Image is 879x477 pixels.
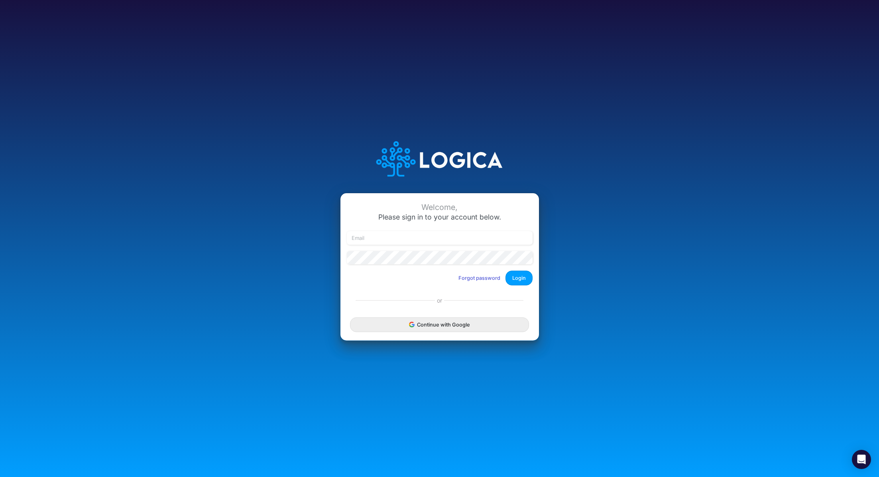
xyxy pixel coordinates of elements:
button: Login [505,271,533,285]
div: Welcome, [347,203,533,212]
button: Forgot password [453,271,505,285]
div: Open Intercom Messenger [852,450,871,469]
input: Email [347,231,533,245]
button: Continue with Google [350,317,529,332]
span: Please sign in to your account below. [378,213,501,221]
